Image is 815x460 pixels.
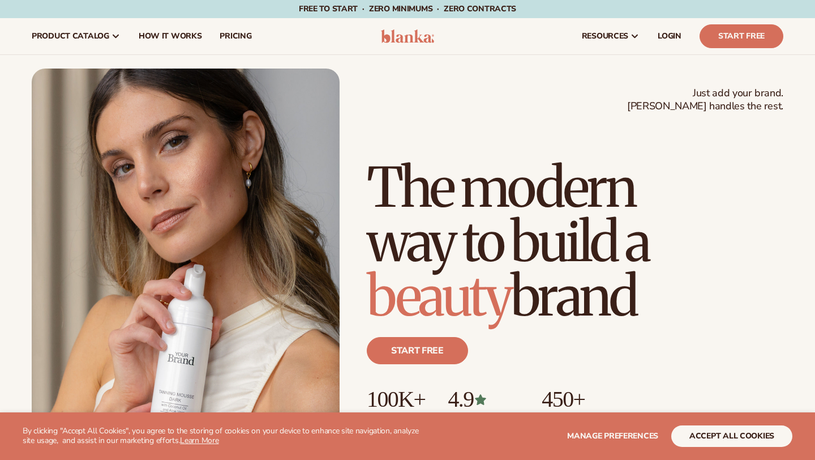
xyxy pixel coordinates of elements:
[567,425,658,447] button: Manage preferences
[180,435,218,446] a: Learn More
[381,29,435,43] img: logo
[367,160,783,323] h1: The modern way to build a brand
[211,18,260,54] a: pricing
[448,387,519,412] p: 4.9
[573,18,649,54] a: resources
[627,87,783,113] span: Just add your brand. [PERSON_NAME] handles the rest.
[649,18,690,54] a: LOGIN
[700,24,783,48] a: Start Free
[367,262,511,330] span: beauty
[671,425,792,447] button: accept all cookies
[367,337,468,364] a: Start free
[32,69,340,457] img: Female holding tanning mousse.
[220,32,251,41] span: pricing
[130,18,211,54] a: How It Works
[582,32,628,41] span: resources
[23,18,130,54] a: product catalog
[567,431,658,441] span: Manage preferences
[367,387,425,412] p: 100K+
[299,3,516,14] span: Free to start · ZERO minimums · ZERO contracts
[139,32,202,41] span: How It Works
[23,427,426,446] p: By clicking "Accept All Cookies", you agree to the storing of cookies on your device to enhance s...
[32,32,109,41] span: product catalog
[542,387,627,412] p: 450+
[658,32,681,41] span: LOGIN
